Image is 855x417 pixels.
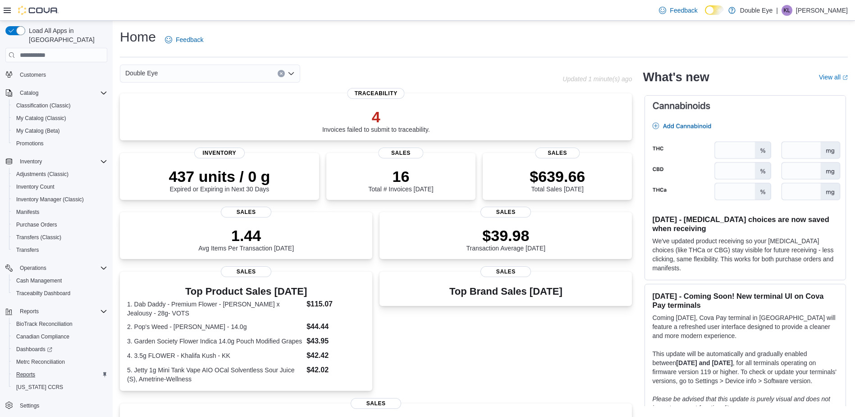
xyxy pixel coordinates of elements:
[652,215,838,233] h3: [DATE] - [MEDICAL_DATA] choices are now saved when receiving
[13,357,107,367] span: Metrc Reconciliation
[9,137,111,150] button: Promotions
[9,218,111,231] button: Purchase Orders
[127,322,303,331] dt: 2. Pop's Weed - [PERSON_NAME] - 14.0g
[20,402,39,409] span: Settings
[16,400,43,411] a: Settings
[120,28,156,46] h1: Home
[13,113,70,124] a: My Catalog (Classic)
[13,331,73,342] a: Canadian Compliance
[13,344,56,355] a: Dashboards
[16,234,61,241] span: Transfers (Classic)
[16,306,42,317] button: Reports
[16,171,69,178] span: Adjustments (Classic)
[13,232,65,243] a: Transfers (Classic)
[705,5,724,15] input: Dark Mode
[652,313,838,340] p: Coming [DATE], Cova Pay terminal in [GEOGRAPHIC_DATA] will feature a refreshed user interface des...
[322,108,430,133] div: Invoices failed to submit to traceability.
[670,6,697,15] span: Feedback
[368,167,433,193] div: Total # Invoices [DATE]
[9,381,111,394] button: [US_STATE] CCRS
[9,368,111,381] button: Reports
[13,232,107,243] span: Transfers (Classic)
[13,219,107,230] span: Purchase Orders
[530,167,585,185] p: $639.66
[16,69,50,80] a: Customers
[16,358,65,366] span: Metrc Reconciliation
[13,288,74,299] a: Traceabilty Dashboard
[169,167,270,193] div: Expired or Expiring in Next 30 Days
[13,181,58,192] a: Inventory Count
[16,290,70,297] span: Traceabilty Dashboard
[16,156,107,167] span: Inventory
[9,193,111,206] button: Inventory Manager (Classic)
[480,266,531,277] span: Sales
[194,148,245,158] span: Inventory
[13,125,64,136] a: My Catalog (Beta)
[13,275,65,286] a: Cash Management
[20,308,39,315] span: Reports
[25,26,107,44] span: Load All Apps in [GEOGRAPHIC_DATA]
[13,319,76,329] a: BioTrack Reconciliation
[2,155,111,168] button: Inventory
[13,288,107,299] span: Traceabilty Dashboard
[169,167,270,185] p: 437 units / 0 g
[2,399,111,412] button: Settings
[16,208,39,216] span: Manifests
[9,343,111,356] a: Dashboards
[466,227,546,252] div: Transaction Average [DATE]
[9,168,111,181] button: Adjustments (Classic)
[16,277,62,284] span: Cash Management
[535,148,580,158] span: Sales
[13,344,107,355] span: Dashboards
[13,207,107,218] span: Manifests
[16,156,46,167] button: Inventory
[288,70,295,77] button: Open list of options
[13,138,107,149] span: Promotions
[842,75,848,80] svg: External link
[796,5,848,16] p: [PERSON_NAME]
[643,70,709,84] h2: What's new
[819,74,848,81] a: View allExternal link
[368,167,433,185] p: 16
[13,169,107,180] span: Adjustments (Classic)
[530,167,585,193] div: Total Sales [DATE]
[13,382,67,393] a: [US_STATE] CCRS
[306,365,365,375] dd: $42.02
[2,87,111,99] button: Catalog
[466,227,546,245] p: $39.98
[9,112,111,125] button: My Catalog (Classic)
[13,100,74,111] a: Classification (Classic)
[13,319,107,329] span: BioTrack Reconciliation
[379,148,423,158] span: Sales
[16,333,69,340] span: Canadian Compliance
[9,287,111,300] button: Traceabilty Dashboard
[13,245,107,255] span: Transfers
[13,194,107,205] span: Inventory Manager (Classic)
[306,336,365,347] dd: $43.95
[347,88,405,99] span: Traceability
[480,207,531,218] span: Sales
[16,346,52,353] span: Dashboards
[9,356,111,368] button: Metrc Reconciliation
[2,305,111,318] button: Reports
[127,286,365,297] h3: Top Product Sales [DATE]
[16,115,66,122] span: My Catalog (Classic)
[127,300,303,318] dt: 1. Dab Daddy - Premium Flower - [PERSON_NAME] x Jealousy - 28g- VOTS
[13,357,69,367] a: Metrc Reconciliation
[16,102,71,109] span: Classification (Classic)
[306,299,365,310] dd: $115.07
[9,244,111,256] button: Transfers
[20,71,46,79] span: Customers
[562,75,632,83] p: Updated 1 minute(s) ago
[13,219,61,230] a: Purchase Orders
[161,31,207,49] a: Feedback
[676,359,732,366] strong: [DATE] and [DATE]
[16,263,107,273] span: Operations
[16,384,63,391] span: [US_STATE] CCRS
[13,100,107,111] span: Classification (Classic)
[20,89,38,97] span: Catalog
[655,1,701,19] a: Feedback
[322,108,430,126] p: 4
[16,69,107,80] span: Customers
